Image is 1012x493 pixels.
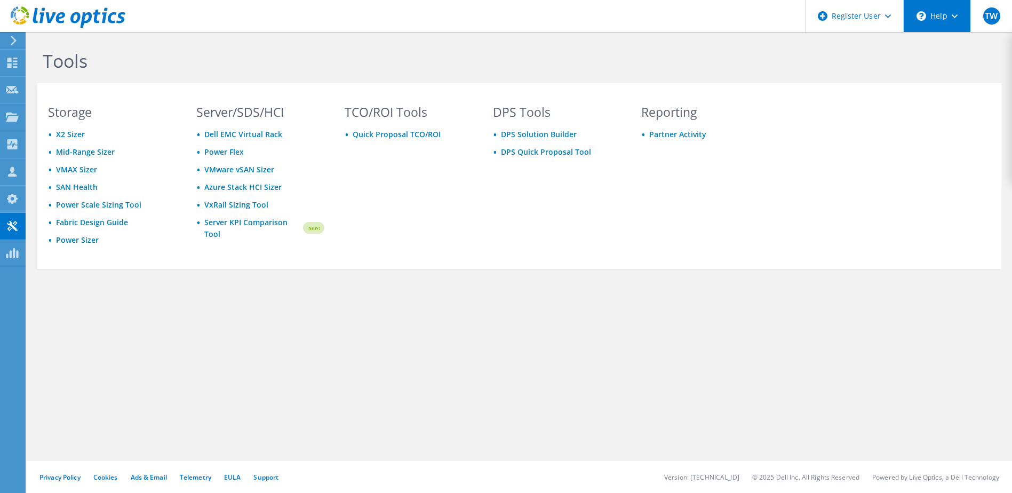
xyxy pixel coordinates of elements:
a: Power Scale Sizing Tool [56,200,141,210]
a: SAN Health [56,182,98,192]
li: Powered by Live Optics, a Dell Technology [872,473,999,482]
a: DPS Quick Proposal Tool [501,147,591,157]
a: EULA [224,473,241,482]
a: Privacy Policy [39,473,81,482]
a: Ads & Email [131,473,167,482]
li: © 2025 Dell Inc. All Rights Reserved [752,473,859,482]
a: Support [253,473,278,482]
svg: \n [917,11,926,21]
a: Quick Proposal TCO/ROI [353,129,441,139]
a: Azure Stack HCI Sizer [204,182,282,192]
li: Version: [TECHNICAL_ID] [664,473,739,482]
a: Mid-Range Sizer [56,147,115,157]
h3: Reporting [641,106,769,118]
a: Power Flex [204,147,244,157]
h1: Tools [43,50,763,72]
a: DPS Solution Builder [501,129,577,139]
a: Dell EMC Virtual Rack [204,129,282,139]
a: Telemetry [180,473,211,482]
h3: TCO/ROI Tools [345,106,473,118]
h3: DPS Tools [493,106,621,118]
h3: Server/SDS/HCI [196,106,324,118]
a: VMware vSAN Sizer [204,164,274,174]
h3: Storage [48,106,176,118]
a: VMAX Sizer [56,164,97,174]
a: VxRail Sizing Tool [204,200,268,210]
a: Power Sizer [56,235,99,245]
a: Cookies [93,473,118,482]
img: new-badge.svg [301,216,324,241]
span: TW [983,7,1000,25]
a: Partner Activity [649,129,706,139]
a: Server KPI Comparison Tool [204,217,301,240]
a: Fabric Design Guide [56,217,128,227]
a: X2 Sizer [56,129,85,139]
